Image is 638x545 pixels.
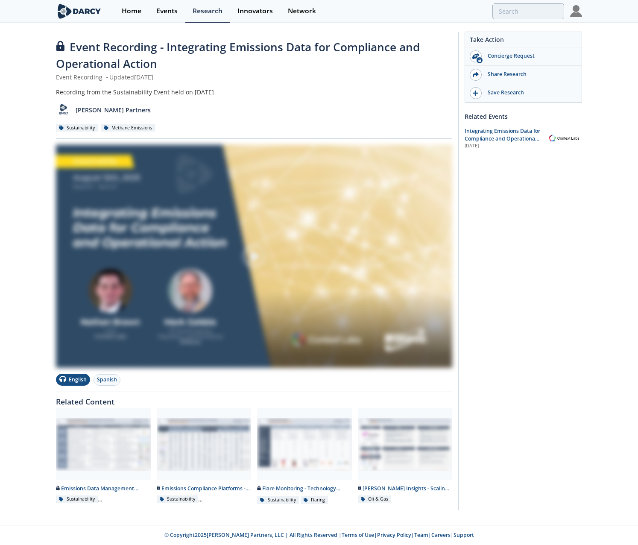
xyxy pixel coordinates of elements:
[288,8,316,15] div: Network
[56,88,452,97] div: Recording from the Sustainability Event held on [DATE]
[465,109,582,124] div: Related Events
[56,4,102,19] img: logo-wide.svg
[254,408,355,504] a: Flare Monitoring - Technology Landscape preview Flare Monitoring - Technology Landscape Sustainab...
[94,374,120,386] button: Spanish
[465,143,540,149] div: [DATE]
[465,127,540,150] span: Integrating Emissions Data for Compliance and Operational Action
[358,485,453,492] div: [PERSON_NAME] Insights - Scaling GenAI - Innovator Spotlights
[377,531,411,539] a: Privacy Policy
[104,73,109,81] span: •
[301,496,328,504] div: Flaring
[122,8,141,15] div: Home
[56,124,98,132] div: Sustainability
[414,531,428,539] a: Team
[56,374,90,386] button: English
[257,485,352,492] div: Flare Monitoring - Technology Landscape
[546,133,582,143] img: Context Labs
[56,485,151,492] div: Emissions Data Management Solutions - Technology Landscape
[56,73,452,82] div: Event Recording Updated [DATE]
[56,145,452,368] img: Video Content
[465,127,582,150] a: Integrating Emissions Data for Compliance and Operational Action [DATE] Context Labs
[53,408,154,504] a: Emissions Data Management Solutions - Technology Landscape preview Emissions Data Management Solu...
[482,52,577,60] div: Concierge Request
[193,8,222,15] div: Research
[454,531,474,539] a: Support
[242,244,266,268] img: play-chapters-gray.svg
[157,485,252,492] div: Emissions Compliance Platforms - Innovator Comparison
[154,408,255,504] a: Emissions Compliance Platforms - Innovator Comparison preview Emissions Compliance Platforms - In...
[157,495,199,503] div: Sustainability
[482,70,577,78] div: Share Research
[101,124,155,132] div: Methane Emissions
[156,8,178,15] div: Events
[56,392,452,406] div: Related Content
[482,89,577,97] div: Save Research
[257,496,299,504] div: Sustainability
[342,531,374,539] a: Terms of Use
[56,39,420,71] span: Event Recording - Integrating Emissions Data for Compliance and Operational Action
[492,3,564,19] input: Advanced Search
[76,105,151,114] p: [PERSON_NAME] Partners
[237,8,273,15] div: Innovators
[465,35,582,47] div: Take Action
[431,531,451,539] a: Careers
[23,531,615,539] p: © Copyright 2025 [PERSON_NAME] Partners, LLC | All Rights Reserved | | | | |
[355,408,456,504] a: Darcy Insights - Scaling GenAI - Innovator Spotlights preview [PERSON_NAME] Insights - Scaling Ge...
[56,495,98,503] div: Sustainability
[358,495,392,503] div: Oil & Gas
[570,5,582,17] img: Profile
